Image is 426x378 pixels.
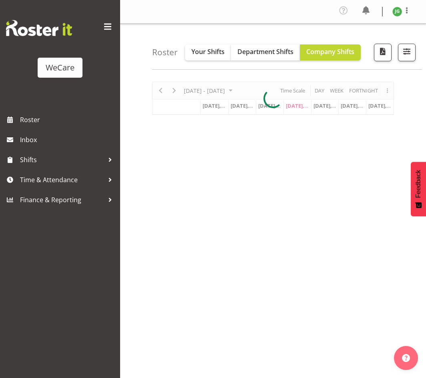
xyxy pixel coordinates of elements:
div: WeCare [46,62,74,74]
img: Rosterit website logo [6,20,72,36]
button: Department Shifts [231,44,300,60]
button: Company Shifts [300,44,361,60]
span: Time & Attendance [20,174,104,186]
button: Filter Shifts [398,44,416,61]
span: Department Shifts [237,47,293,56]
span: Shifts [20,154,104,166]
img: janine-grundler10912.jpg [392,7,402,16]
span: Inbox [20,134,116,146]
h4: Roster [152,48,178,57]
span: Roster [20,114,116,126]
button: Feedback - Show survey [411,162,426,216]
span: Feedback [415,170,422,198]
img: help-xxl-2.png [402,354,410,362]
button: Download a PDF of the roster according to the set date range. [374,44,392,61]
button: Your Shifts [185,44,231,60]
span: Finance & Reporting [20,194,104,206]
span: Company Shifts [306,47,354,56]
span: Your Shifts [191,47,225,56]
